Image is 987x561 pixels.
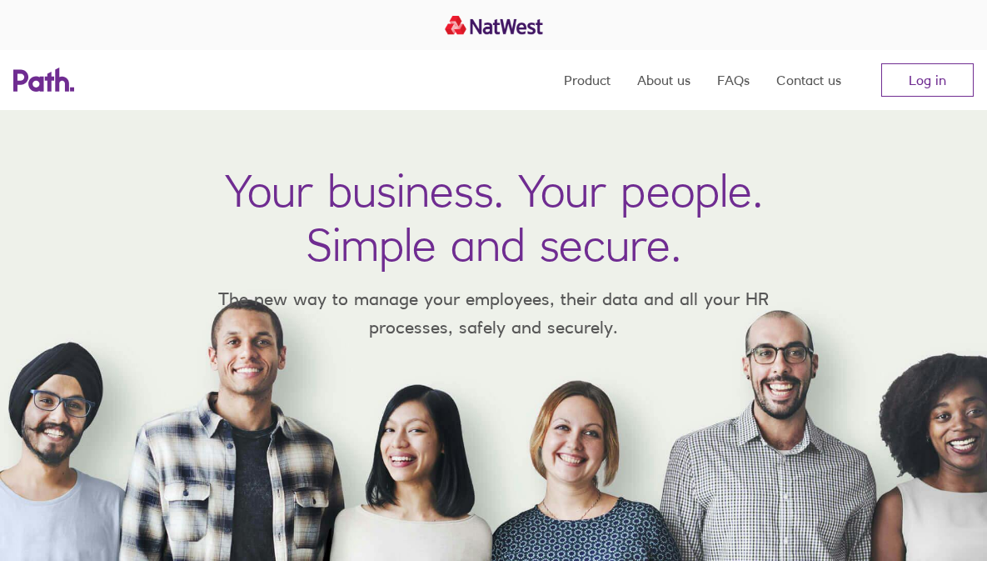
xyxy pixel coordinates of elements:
[776,50,841,110] a: Contact us
[637,50,690,110] a: About us
[225,163,763,272] h1: Your business. Your people. Simple and secure.
[717,50,750,110] a: FAQs
[194,285,794,341] p: The new way to manage your employees, their data and all your HR processes, safely and securely.
[881,63,974,97] a: Log in
[564,50,611,110] a: Product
